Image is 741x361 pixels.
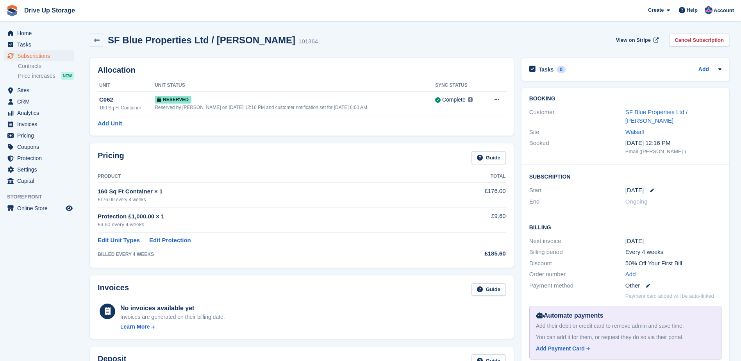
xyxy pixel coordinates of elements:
[17,141,64,152] span: Coupons
[539,66,554,73] h2: Tasks
[529,281,625,290] div: Payment method
[529,128,625,137] div: Site
[17,164,64,175] span: Settings
[529,237,625,246] div: Next invoice
[17,50,64,61] span: Subscriptions
[298,37,318,46] div: 101364
[4,141,74,152] a: menu
[17,39,64,50] span: Tasks
[557,66,566,73] div: 0
[430,182,505,207] td: £176.00
[64,204,74,213] a: Preview store
[98,251,430,258] div: BILLED EVERY 4 WEEKS
[529,172,721,180] h2: Subscription
[471,151,506,164] a: Guide
[4,203,74,214] a: menu
[7,193,78,201] span: Storefront
[99,104,155,111] div: 160 Sq Ft Container
[17,153,64,164] span: Protection
[98,151,124,164] h2: Pricing
[4,85,74,96] a: menu
[98,212,430,221] div: Protection £1,000.00 × 1
[17,203,64,214] span: Online Store
[6,5,18,16] img: stora-icon-8386f47178a22dfd0bd8f6a31ec36ba5ce8667c1dd55bd0f319d3a0aa187defe.svg
[17,119,64,130] span: Invoices
[529,259,625,268] div: Discount
[625,198,648,205] span: Ongoing
[155,104,435,111] div: Reserved by [PERSON_NAME] on [DATE] 12:16 PM and customer notification set for [DATE] 6:00 AM.
[430,170,505,183] th: Total
[18,63,74,70] a: Contracts
[625,270,636,279] a: Add
[625,148,721,155] div: Email ([PERSON_NAME] )
[536,311,715,320] div: Automate payments
[149,236,191,245] a: Edit Protection
[4,164,74,175] a: menu
[120,313,225,321] div: Invoices are generated on their billing date.
[698,65,709,74] a: Add
[471,283,506,296] a: Guide
[625,237,721,246] div: [DATE]
[616,36,651,44] span: View on Stripe
[120,304,225,313] div: No invoices available yet
[155,79,435,92] th: Unit Status
[4,28,74,39] a: menu
[625,281,721,290] div: Other
[4,107,74,118] a: menu
[17,175,64,186] span: Capital
[17,130,64,141] span: Pricing
[98,187,430,196] div: 160 Sq Ft Container × 1
[529,197,625,206] div: End
[430,249,505,258] div: £185.60
[21,4,78,17] a: Drive Up Storage
[625,248,721,257] div: Every 4 weeks
[4,130,74,141] a: menu
[120,323,150,331] div: Learn More
[625,139,721,148] div: [DATE] 12:16 PM
[99,95,155,104] div: C062
[18,72,55,80] span: Price increases
[435,79,484,92] th: Sync Status
[529,223,721,231] h2: Billing
[625,129,644,135] a: Walsall
[4,50,74,61] a: menu
[98,170,430,183] th: Product
[625,259,721,268] div: 50% Off Your First Bill
[18,71,74,80] a: Price increases NEW
[98,66,506,75] h2: Allocation
[4,39,74,50] a: menu
[648,6,664,14] span: Create
[536,345,712,353] a: Add Payment Card
[536,345,585,353] div: Add Payment Card
[714,7,734,14] span: Account
[705,6,712,14] img: Andy
[61,72,74,80] div: NEW
[17,28,64,39] span: Home
[17,85,64,96] span: Sites
[536,333,715,341] div: You can add it for them, or request they do so via their portal.
[529,248,625,257] div: Billing period
[468,97,473,102] img: icon-info-grey-7440780725fd019a000dd9b08b2336e03edf1995a4989e88bcd33f0948082b44.svg
[669,34,729,46] a: Cancel Subscription
[687,6,698,14] span: Help
[442,96,466,104] div: Complete
[98,79,155,92] th: Unit
[613,34,660,46] a: View on Stripe
[155,96,191,104] span: Reserved
[4,96,74,107] a: menu
[529,108,625,125] div: Customer
[536,322,715,330] div: Add their debit or credit card to remove admin and save time.
[98,196,430,203] div: £176.00 every 4 weeks
[625,292,714,300] p: Payment card added will be auto-linked
[430,207,505,233] td: £9.60
[98,236,140,245] a: Edit Unit Types
[120,323,225,331] a: Learn More
[98,119,122,128] a: Add Unit
[529,139,625,155] div: Booked
[98,283,129,296] h2: Invoices
[529,96,721,102] h2: Booking
[17,96,64,107] span: CRM
[108,35,295,45] h2: SF Blue Properties Ltd / [PERSON_NAME]
[625,186,644,195] time: 2025-08-14 00:00:00 UTC
[4,119,74,130] a: menu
